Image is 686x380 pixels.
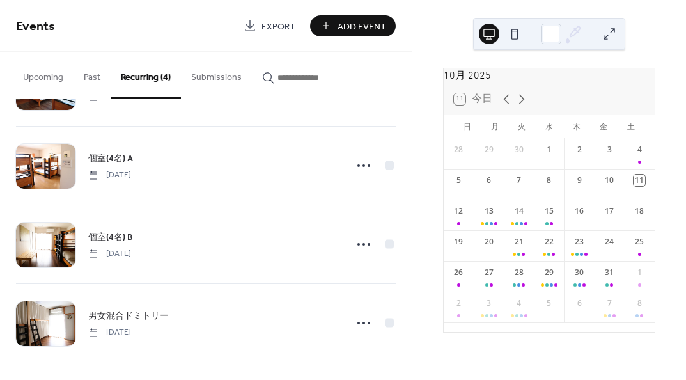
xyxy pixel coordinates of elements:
div: 26 [453,267,464,278]
div: 18 [634,205,645,217]
div: 7 [604,297,615,309]
div: 水 [536,115,563,138]
div: 28 [453,144,464,155]
a: 男女混合ドミトリー [88,308,169,323]
div: 13 [483,205,495,217]
a: 個室(4名) A [88,151,133,166]
div: 29 [543,267,555,278]
div: 8 [634,297,645,309]
span: Export [261,20,295,33]
div: 3 [604,144,615,155]
div: 金 [590,115,618,138]
div: 19 [453,236,464,248]
div: 8 [543,175,555,186]
span: Add Event [338,20,386,33]
div: 16 [573,205,585,217]
div: 2 [573,144,585,155]
div: 20 [483,236,495,248]
div: 日 [454,115,481,138]
div: 5 [543,297,555,309]
div: 1 [634,267,645,278]
div: 28 [513,267,525,278]
a: 個室(4名) B [88,230,132,244]
div: 21 [513,236,525,248]
span: 個室(4名) B [88,231,132,244]
div: 14 [513,205,525,217]
div: 7 [513,175,525,186]
div: 17 [604,205,615,217]
div: 29 [483,144,495,155]
div: 月 [481,115,508,138]
div: 2 [453,297,464,309]
div: 31 [604,267,615,278]
div: 25 [634,236,645,248]
div: 火 [508,115,536,138]
div: 6 [483,175,495,186]
div: 12 [453,205,464,217]
div: 30 [573,267,585,278]
div: 22 [543,236,555,248]
span: Events [16,14,55,39]
div: 土 [617,115,644,138]
div: 10 [604,175,615,186]
div: 24 [604,236,615,248]
button: Recurring (4) [111,52,181,99]
span: [DATE] [88,327,131,338]
div: 30 [513,144,525,155]
span: [DATE] [88,248,131,260]
button: Upcoming [13,52,74,97]
button: Add Event [310,15,396,36]
div: 4 [634,144,645,155]
div: 1 [543,144,555,155]
div: 3 [483,297,495,309]
span: 個室(4名) A [88,152,133,166]
button: Past [74,52,111,97]
div: 5 [453,175,464,186]
span: [DATE] [88,170,131,181]
span: 男女混合ドミトリー [88,310,169,323]
div: 9 [573,175,585,186]
div: 6 [573,297,585,309]
a: Export [234,15,305,36]
div: 4 [513,297,525,309]
button: Submissions [181,52,252,97]
div: 10月 2025 [444,68,655,84]
div: 木 [563,115,590,138]
div: 23 [573,236,585,248]
div: 11 [634,175,645,186]
div: 15 [543,205,555,217]
div: 27 [483,267,495,278]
